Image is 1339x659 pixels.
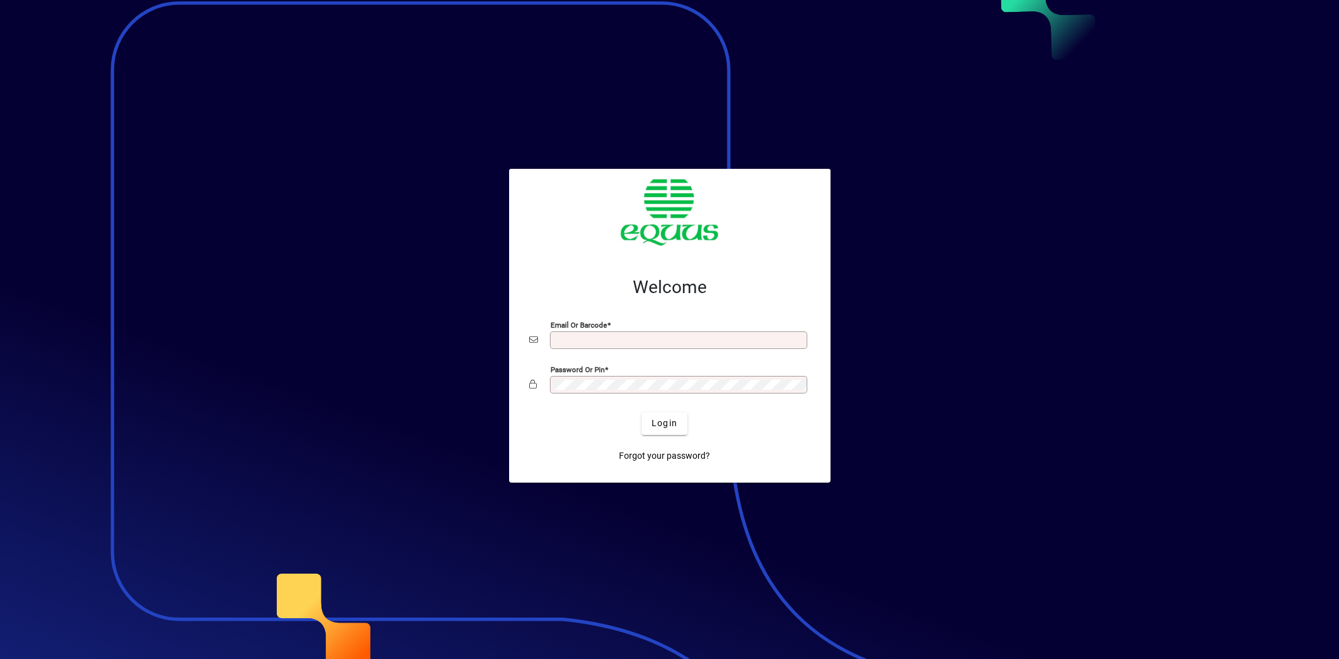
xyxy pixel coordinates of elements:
a: Forgot your password? [614,445,715,468]
button: Login [642,412,687,435]
span: Forgot your password? [619,449,710,463]
mat-label: Email or Barcode [551,320,607,329]
span: Login [652,417,677,430]
h2: Welcome [529,277,810,298]
mat-label: Password or Pin [551,365,605,373]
